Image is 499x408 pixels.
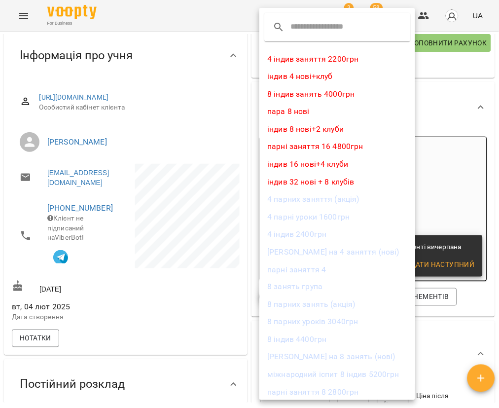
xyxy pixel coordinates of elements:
[259,190,415,208] li: 4 парних заняття (акція)
[259,261,415,279] li: парні заняття 4
[259,384,415,402] li: парні заняття 8 2800грн
[259,85,415,103] li: 8 індив занять 4000грн
[259,278,415,296] li: 8 занять група
[259,155,415,173] li: індив 16 нові+4 клуби
[259,208,415,226] li: 4 парні уроки 1600грн
[259,138,415,155] li: парні заняття 16 4800грн
[259,331,415,349] li: 8 індив 4400грн
[259,296,415,314] li: 8 парних занять (акція)
[259,313,415,331] li: 8 парних уроків 3040грн
[259,366,415,384] li: міжнародний іспит 8 індив 5200грн
[259,50,415,68] li: 4 індив заняття 2200грн
[259,243,415,261] li: [PERSON_NAME] на 4 заняття (нові)
[259,173,415,191] li: індив 32 нові + 8 клубів
[259,225,415,243] li: 4 індив 2400грн
[259,103,415,120] li: пара 8 нові
[259,348,415,366] li: [PERSON_NAME] на 8 занять (нові)
[259,68,415,85] li: індив 4 нові+клуб
[259,120,415,138] li: індив 8 нові+2 клуби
